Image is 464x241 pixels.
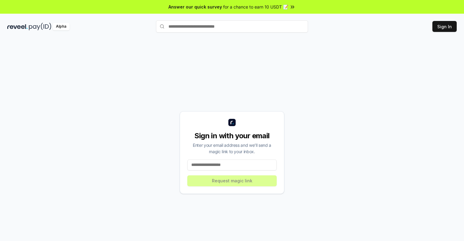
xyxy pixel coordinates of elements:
[53,23,70,30] div: Alpha
[432,21,457,32] button: Sign In
[223,4,288,10] span: for a chance to earn 10 USDT 📝
[29,23,51,30] img: pay_id
[7,23,28,30] img: reveel_dark
[168,4,222,10] span: Answer our quick survey
[228,119,236,126] img: logo_small
[187,142,277,155] div: Enter your email address and we’ll send a magic link to your inbox.
[187,131,277,141] div: Sign in with your email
